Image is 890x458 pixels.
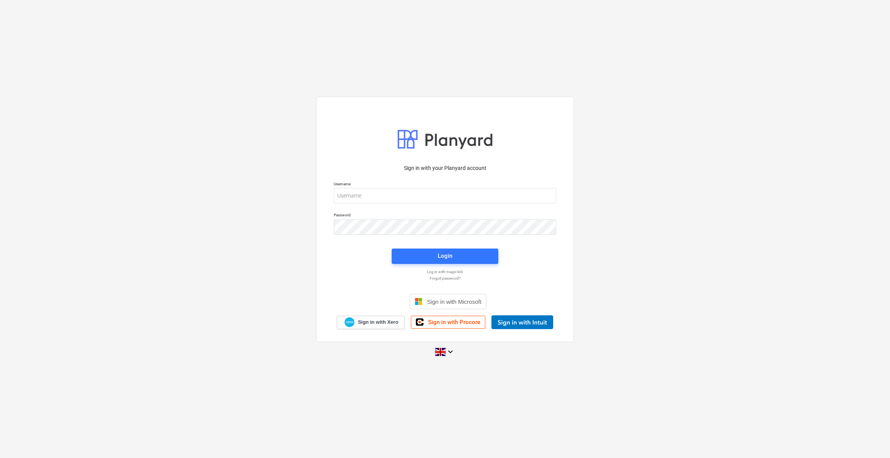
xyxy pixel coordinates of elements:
a: Forgot password? [330,276,560,281]
i: keyboard_arrow_down [446,347,455,356]
p: Sign in with your Planyard account [334,164,556,172]
a: Sign in with Procore [411,316,485,329]
input: Username [334,188,556,203]
a: Log in with magic link [330,269,560,274]
button: Login [392,249,498,264]
p: Password [334,213,556,219]
img: Xero logo [344,317,354,328]
span: Sign in with Microsoft [427,298,481,305]
div: Login [438,251,452,261]
span: Sign in with Xero [358,319,398,326]
span: Sign in with Procore [428,319,480,326]
img: Microsoft logo [415,298,422,305]
a: Sign in with Xero [337,316,405,329]
p: Username [334,181,556,188]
